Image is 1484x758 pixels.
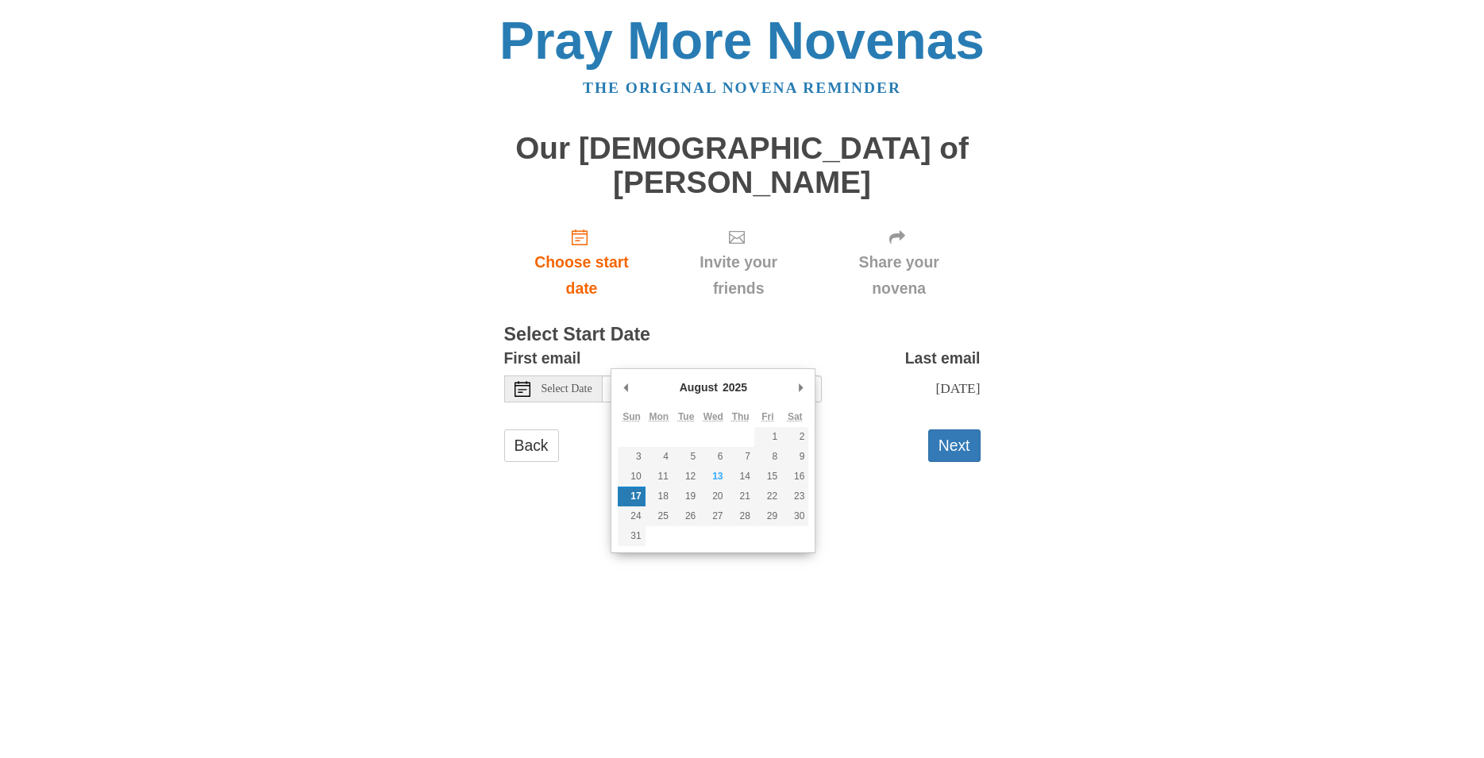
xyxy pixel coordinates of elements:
[603,375,822,402] input: Use the arrow keys to pick a date
[781,467,808,487] button: 16
[583,79,901,96] a: The original novena reminder
[504,325,981,345] h3: Select Start Date
[700,447,727,467] button: 6
[520,249,644,302] span: Choose start date
[928,429,981,462] button: Next
[792,375,808,399] button: Next Month
[935,380,980,396] span: [DATE]
[781,487,808,506] button: 23
[781,506,808,526] button: 30
[646,467,673,487] button: 11
[727,447,754,467] button: 7
[618,447,645,467] button: 3
[727,487,754,506] button: 21
[673,506,700,526] button: 26
[646,506,673,526] button: 25
[542,383,592,394] span: Select Date
[727,467,754,487] button: 14
[905,345,981,371] label: Last email
[678,411,694,422] abbr: Tuesday
[673,487,700,506] button: 19
[659,215,817,310] div: Click "Next" to confirm your start date first.
[618,487,645,506] button: 17
[834,249,965,302] span: Share your novena
[504,215,660,310] a: Choose start date
[673,447,700,467] button: 5
[646,487,673,506] button: 18
[618,375,634,399] button: Previous Month
[504,132,981,199] h1: Our [DEMOGRAPHIC_DATA] of [PERSON_NAME]
[703,411,723,422] abbr: Wednesday
[504,345,581,371] label: First email
[673,467,700,487] button: 12
[754,487,781,506] button: 22
[781,427,808,447] button: 2
[649,411,669,422] abbr: Monday
[623,411,641,422] abbr: Sunday
[720,375,750,399] div: 2025
[618,526,645,546] button: 31
[754,447,781,467] button: 8
[727,506,754,526] button: 28
[646,447,673,467] button: 4
[754,427,781,447] button: 1
[761,411,773,422] abbr: Friday
[700,506,727,526] button: 27
[788,411,803,422] abbr: Saturday
[781,447,808,467] button: 9
[677,375,720,399] div: August
[754,506,781,526] button: 29
[504,429,559,462] a: Back
[700,467,727,487] button: 13
[499,11,985,70] a: Pray More Novenas
[618,506,645,526] button: 24
[675,249,801,302] span: Invite your friends
[818,215,981,310] div: Click "Next" to confirm your start date first.
[700,487,727,506] button: 20
[754,467,781,487] button: 15
[618,467,645,487] button: 10
[732,411,750,422] abbr: Thursday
